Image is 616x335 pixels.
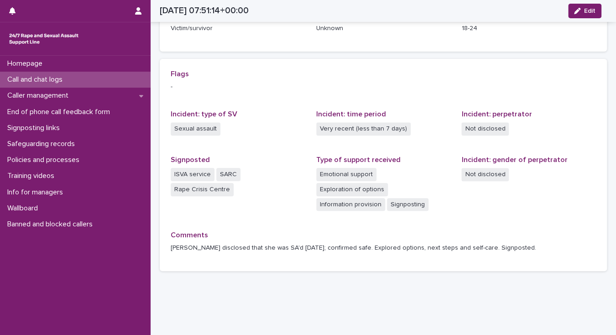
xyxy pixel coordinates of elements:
[7,30,80,48] img: rhQMoQhaT3yELyF149Cw
[171,243,596,253] p: [PERSON_NAME] disclosed that she was SA'd [DATE]; confirmed safe. Explored options, next steps an...
[171,24,305,33] p: Victim/survivor
[568,4,601,18] button: Edit
[4,156,87,164] p: Policies and processes
[160,5,249,16] h2: [DATE] 07:51:14+00:00
[461,110,532,118] span: Incident: perpetrator
[316,198,385,211] span: Information provision
[4,108,117,116] p: End of phone call feedback form
[171,122,220,136] span: Sexual assault
[216,168,240,181] span: SARC
[316,110,386,118] span: Incident: time period
[316,168,376,181] span: Emotional support
[171,110,237,118] span: Incident: type of SV
[4,172,62,180] p: Training videos
[316,183,388,196] span: Exploration of options
[171,183,234,196] span: Rape Crisis Centre
[316,156,401,163] span: Type of support received
[316,24,451,33] p: Unknown
[4,59,50,68] p: Homepage
[461,168,509,181] span: Not disclosed
[461,24,596,33] p: 18-24
[4,220,100,229] p: Banned and blocked callers
[4,75,70,84] p: Call and chat logs
[4,124,67,132] p: Signposting links
[171,231,208,239] span: Comments
[4,140,82,148] p: Safeguarding records
[171,82,596,92] p: -
[4,188,70,197] p: Info for managers
[584,8,595,14] span: Edit
[4,91,76,100] p: Caller management
[461,156,567,163] span: Incident: gender of perpetrator
[461,122,509,136] span: Not disclosed
[387,198,428,211] span: Signposting
[171,168,214,181] span: ISVA service
[171,156,210,163] span: Signposted
[4,204,45,213] p: Wallboard
[171,70,189,78] span: Flags
[316,122,411,136] span: Very recent (less than 7 days)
